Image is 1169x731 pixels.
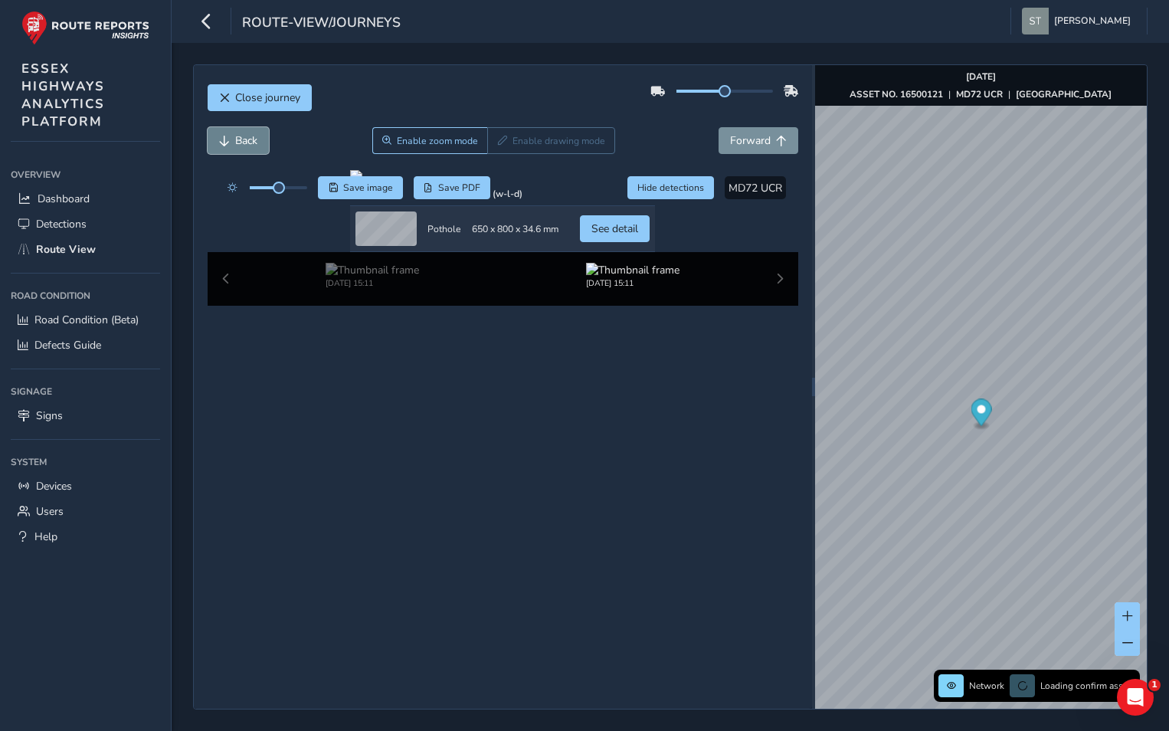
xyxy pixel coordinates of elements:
strong: [DATE] [966,70,996,83]
span: route-view/journeys [242,13,401,34]
span: Back [235,133,257,148]
div: [DATE] 15:11 [586,277,679,289]
button: [PERSON_NAME] [1022,8,1136,34]
span: Users [36,504,64,519]
div: | | [850,88,1112,100]
td: 650 x 800 x 34.6 mm [467,206,564,252]
button: PDF [414,176,491,199]
button: Back [208,127,269,154]
a: Detections [11,211,160,237]
button: Forward [719,127,798,154]
div: System [11,451,160,474]
a: Dashboard [11,186,160,211]
div: Signage [11,380,160,403]
img: diamond-layout [1022,8,1049,34]
div: Road Condition [11,284,160,307]
img: Thumbnail frame [326,263,419,277]
span: Detections [36,217,87,231]
img: Thumbnail frame [586,263,679,277]
div: Map marker [971,399,991,431]
span: Hide detections [637,182,704,194]
span: Dashboard [38,192,90,206]
span: Help [34,529,57,544]
div: [DATE] 15:11 [326,277,419,289]
strong: ASSET NO. 16500121 [850,88,943,100]
a: Devices [11,474,160,499]
a: Road Condition (Beta) [11,307,160,333]
span: Route View [36,242,96,257]
strong: [GEOGRAPHIC_DATA] [1016,88,1112,100]
button: Close journey [208,84,312,111]
span: Save image [343,182,393,194]
span: MD72 UCR [729,181,782,195]
a: Defects Guide [11,333,160,358]
span: Close journey [235,90,300,105]
span: Devices [36,479,72,493]
button: See detail [580,215,650,242]
td: Pothole [422,206,467,252]
span: Signs [36,408,63,423]
button: Zoom [372,127,488,154]
span: 1 [1148,679,1161,691]
span: Loading confirm assets [1040,680,1135,692]
img: rr logo [21,11,149,45]
span: Defects Guide [34,338,101,352]
span: [PERSON_NAME] [1054,8,1131,34]
a: Signs [11,403,160,428]
span: ESSEX HIGHWAYS ANALYTICS PLATFORM [21,60,105,130]
span: Enable zoom mode [397,135,478,147]
a: Users [11,499,160,524]
span: Road Condition (Beta) [34,313,139,327]
button: Hide detections [627,176,715,199]
a: Help [11,524,160,549]
span: Save PDF [438,182,480,194]
button: Save [318,176,403,199]
span: Network [969,680,1004,692]
iframe: Intercom live chat [1117,679,1154,716]
a: Route View [11,237,160,262]
div: Overview [11,163,160,186]
span: Forward [730,133,771,148]
span: See detail [591,221,638,236]
strong: MD72 UCR [956,88,1003,100]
